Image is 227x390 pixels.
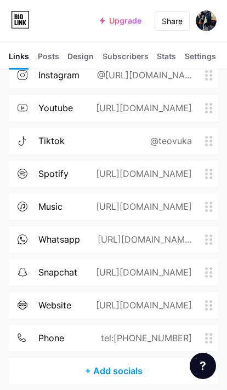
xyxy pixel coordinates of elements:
[9,50,29,68] div: Links
[78,200,205,213] div: [URL][DOMAIN_NAME]
[38,101,73,114] div: youtube
[78,266,205,279] div: [URL][DOMAIN_NAME]
[38,331,64,345] div: phone
[196,10,217,31] img: teovuka
[38,200,63,213] div: music
[9,358,218,384] div: + Add socials
[38,266,77,279] div: snapchat
[38,68,80,82] div: instagram
[78,167,205,180] div: [URL][DOMAIN_NAME]
[80,68,205,82] div: @[URL][DOMAIN_NAME]
[78,101,205,114] div: [URL][DOMAIN_NAME]
[157,50,176,68] div: Stats
[100,16,141,25] a: Upgrade
[78,299,205,312] div: [URL][DOMAIN_NAME]
[83,331,205,345] div: tel:[PHONE_NUMBER]
[38,233,80,246] div: whatsapp
[103,50,149,68] div: Subscribers
[38,167,69,180] div: spotify
[162,15,183,27] div: Share
[38,134,65,147] div: tiktok
[38,50,59,68] div: Posts
[38,299,71,312] div: website
[67,50,94,68] div: Design
[80,233,205,246] div: [URL][DOMAIN_NAME][PHONE_NUMBER]
[185,50,216,68] div: Settings
[133,134,205,147] div: @teovuka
